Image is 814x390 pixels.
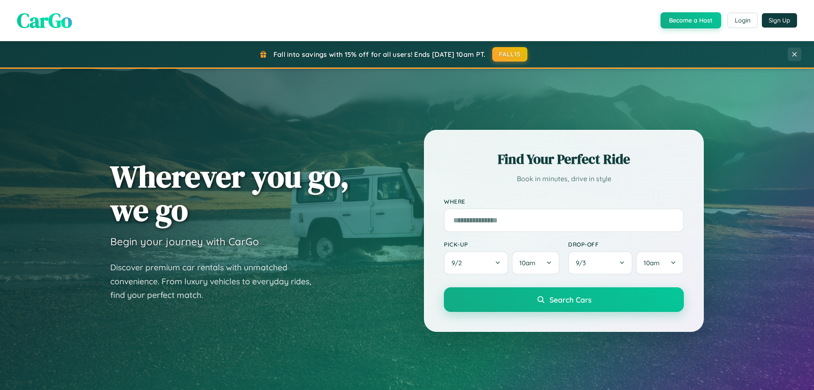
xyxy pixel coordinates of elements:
[17,6,72,34] span: CarGo
[728,13,758,28] button: Login
[444,198,684,205] label: Where
[444,287,684,312] button: Search Cars
[512,251,560,275] button: 10am
[452,259,466,267] span: 9 / 2
[519,259,535,267] span: 10am
[444,251,508,275] button: 9/2
[644,259,660,267] span: 10am
[568,241,684,248] label: Drop-off
[444,150,684,168] h2: Find Your Perfect Ride
[568,251,633,275] button: 9/3
[661,12,721,28] button: Become a Host
[492,47,528,62] button: FALL15
[444,241,560,248] label: Pick-up
[762,13,797,28] button: Sign Up
[110,261,322,302] p: Discover premium car rentals with unmatched convenience. From luxury vehicles to everyday rides, ...
[636,251,684,275] button: 10am
[110,235,259,248] h3: Begin your journey with CarGo
[549,295,591,304] span: Search Cars
[576,259,590,267] span: 9 / 3
[110,160,349,227] h1: Wherever you go, we go
[444,173,684,185] p: Book in minutes, drive in style
[273,50,486,59] span: Fall into savings with 15% off for all users! Ends [DATE] 10am PT.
